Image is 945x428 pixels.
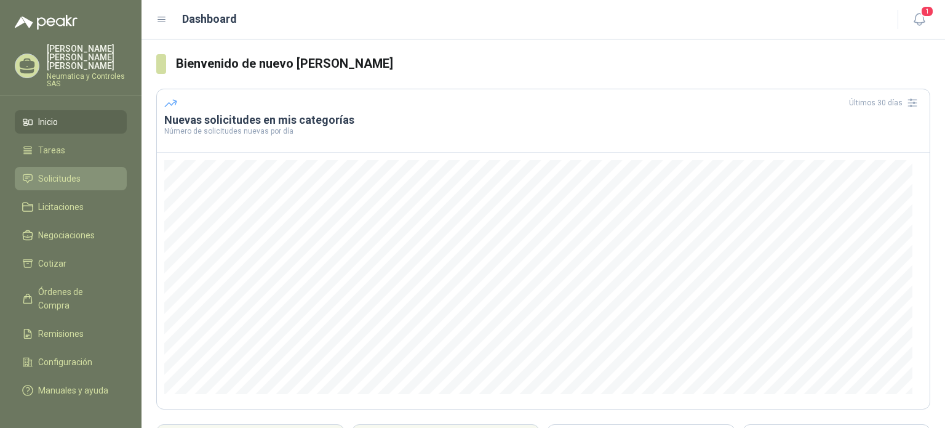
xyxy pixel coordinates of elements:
[47,44,127,70] p: [PERSON_NAME] [PERSON_NAME] [PERSON_NAME]
[38,172,81,185] span: Solicitudes
[38,200,84,214] span: Licitaciones
[15,322,127,345] a: Remisiones
[176,54,930,73] h3: Bienvenido de nuevo [PERSON_NAME]
[15,167,127,190] a: Solicitudes
[15,280,127,317] a: Órdenes de Compra
[15,350,127,374] a: Configuración
[38,257,66,270] span: Cotizar
[38,115,58,129] span: Inicio
[15,139,127,162] a: Tareas
[920,6,934,17] span: 1
[164,113,922,127] h3: Nuevas solicitudes en mis categorías
[38,384,108,397] span: Manuales y ayuda
[15,379,127,402] a: Manuales y ayuda
[15,15,78,30] img: Logo peakr
[15,252,127,275] a: Cotizar
[38,143,65,157] span: Tareas
[164,127,922,135] p: Número de solicitudes nuevas por día
[15,224,127,247] a: Negociaciones
[38,355,92,369] span: Configuración
[182,10,237,28] h1: Dashboard
[908,9,930,31] button: 1
[849,93,922,113] div: Últimos 30 días
[38,228,95,242] span: Negociaciones
[47,73,127,87] p: Neumatica y Controles SAS
[38,327,84,341] span: Remisiones
[15,195,127,219] a: Licitaciones
[38,285,115,312] span: Órdenes de Compra
[15,110,127,134] a: Inicio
